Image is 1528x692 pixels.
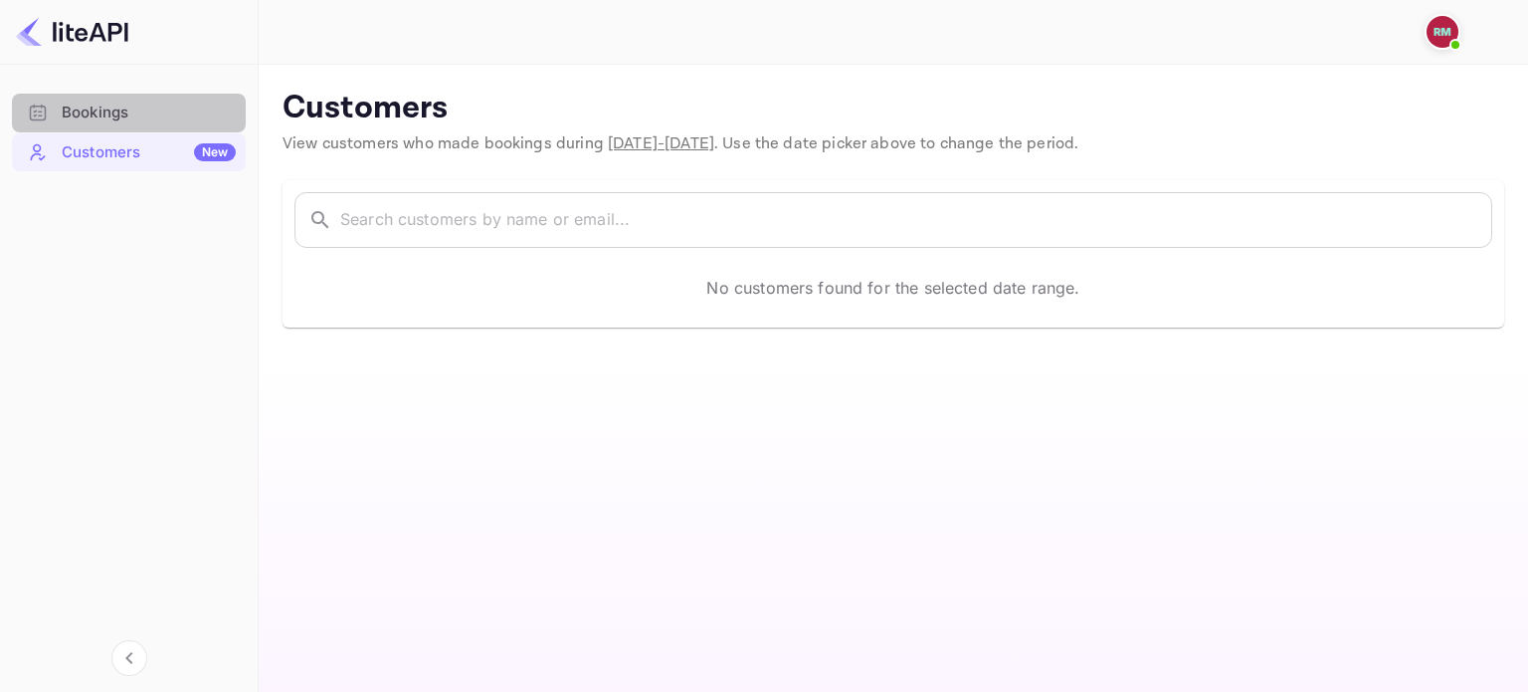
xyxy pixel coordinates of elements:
a: CustomersNew [12,133,246,170]
div: New [194,143,236,161]
span: [DATE] - [DATE] [608,133,714,154]
img: LiteAPI logo [16,16,128,48]
a: Bookings [12,94,246,130]
div: CustomersNew [12,133,246,172]
p: Customers [283,89,1504,128]
span: View customers who made bookings during . Use the date picker above to change the period. [283,133,1078,154]
div: Bookings [62,102,236,124]
input: Search customers by name or email... [340,192,1492,248]
div: Bookings [12,94,246,132]
p: No customers found for the selected date range. [706,276,1079,300]
img: Ritisha Mathur [1427,16,1458,48]
div: Customers [62,141,236,164]
button: Collapse navigation [111,640,147,676]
